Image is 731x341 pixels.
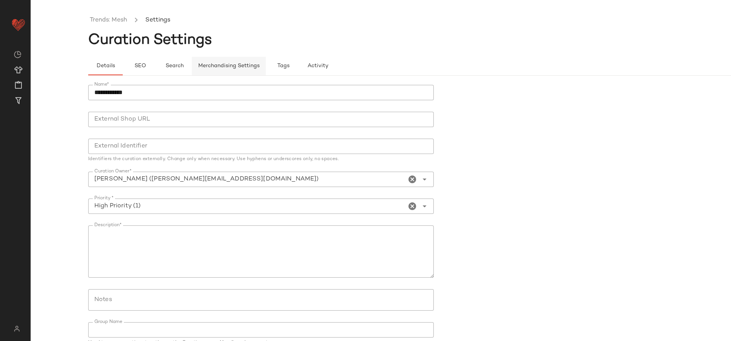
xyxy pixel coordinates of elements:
[165,63,184,69] span: Search
[88,157,434,162] div: Identifiers the curation externally. Change only when necessary. Use hyphens or underscores only,...
[420,175,429,184] i: Open
[420,202,429,211] i: Open
[408,175,417,184] i: Clear Curation Owner*
[144,15,172,25] li: Settings
[14,51,21,58] img: svg%3e
[90,15,127,25] a: Trends: Mesh
[88,33,212,48] span: Curation Settings
[408,202,417,211] i: Clear Priority *
[198,63,260,69] span: Merchandising Settings
[134,63,146,69] span: SEO
[9,326,24,332] img: svg%3e
[277,63,290,69] span: Tags
[307,63,328,69] span: Activity
[11,17,26,32] img: heart_red.DM2ytmEG.svg
[96,63,115,69] span: Details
